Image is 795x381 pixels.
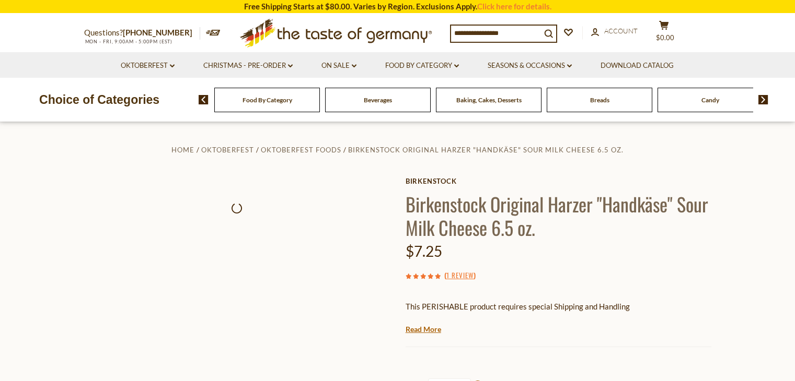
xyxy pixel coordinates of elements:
[84,39,173,44] span: MON - FRI, 9:00AM - 5:00PM (EST)
[364,96,392,104] a: Beverages
[199,95,209,104] img: previous arrow
[121,60,175,72] a: Oktoberfest
[758,95,768,104] img: next arrow
[321,60,356,72] a: On Sale
[444,270,476,280] span: ( )
[406,177,711,185] a: Birkenstock
[649,20,680,46] button: $0.00
[203,60,293,72] a: Christmas - PRE-ORDER
[201,146,254,154] a: Oktoberfest
[84,26,200,40] p: Questions?
[385,60,459,72] a: Food By Category
[456,96,522,104] a: Baking, Cakes, Desserts
[243,96,292,104] a: Food By Category
[406,242,442,260] span: $7.25
[601,60,674,72] a: Download Catalog
[701,96,719,104] a: Candy
[406,192,711,239] h1: Birkenstock Original Harzer "Handkäse" Sour Milk Cheese 6.5 oz.
[348,146,624,154] a: Birkenstock Original Harzer "Handkäse" Sour Milk Cheese 6.5 oz.
[123,28,192,37] a: [PHONE_NUMBER]
[591,26,638,37] a: Account
[477,2,551,11] a: Click here for details.
[406,300,711,313] p: This PERISHABLE product requires special Shipping and Handling
[406,324,441,335] a: Read More
[261,146,341,154] a: Oktoberfest Foods
[604,27,638,35] span: Account
[656,33,674,42] span: $0.00
[590,96,609,104] a: Breads
[416,321,711,334] li: We will ship this product in heat-protective packaging and ice.
[488,60,572,72] a: Seasons & Occasions
[446,270,474,281] a: 1 Review
[171,146,194,154] a: Home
